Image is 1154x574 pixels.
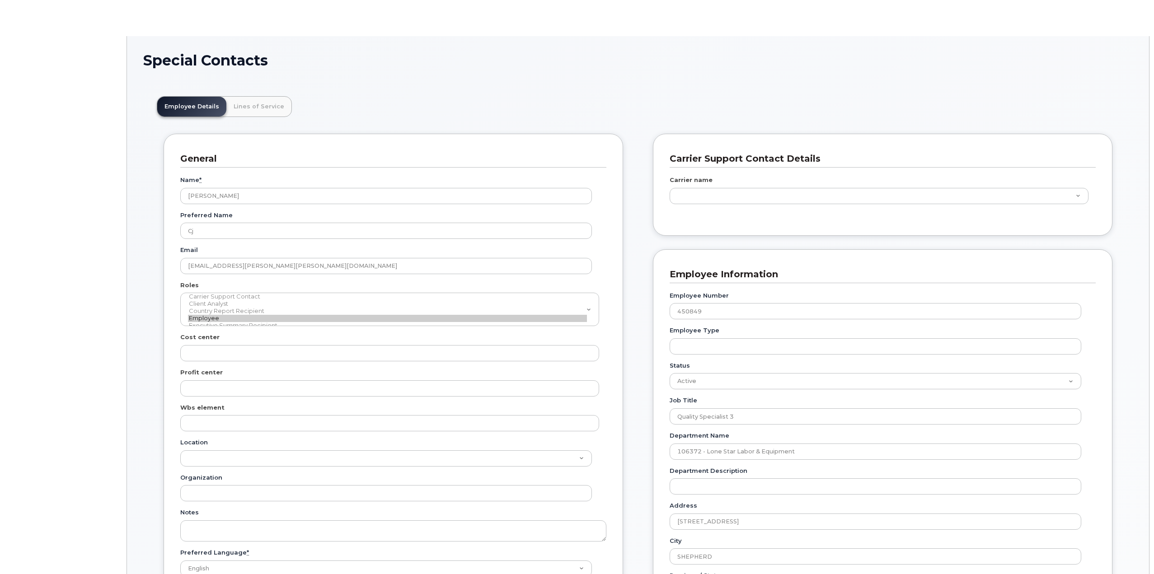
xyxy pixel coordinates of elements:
[180,548,249,557] label: Preferred Language
[180,153,600,165] h3: General
[180,246,198,254] label: Email
[188,300,587,308] option: Client Analyst
[670,291,729,300] label: Employee Number
[180,438,208,447] label: Location
[157,97,226,117] a: Employee Details
[226,97,291,117] a: Lines of Service
[670,537,682,545] label: City
[180,508,199,517] label: Notes
[180,473,222,482] label: Organization
[670,326,719,335] label: Employee Type
[180,281,199,289] label: Roles
[199,176,202,183] abbr: required
[180,211,233,219] label: Preferred Name
[188,308,587,315] option: Country Report Recipient
[188,315,587,322] option: Employee
[670,431,729,440] label: Department Name
[180,176,202,184] label: Name
[180,333,220,341] label: Cost center
[188,322,587,329] option: Executive Summary Recipient
[670,153,1089,165] h3: Carrier Support Contact Details
[188,293,587,300] option: Carrier Support Contact
[670,361,690,370] label: Status
[247,549,249,556] abbr: required
[670,268,1089,280] h3: Employee Information
[670,396,697,405] label: Job Title
[670,467,747,475] label: Department Description
[670,501,697,510] label: Address
[180,368,223,377] label: Profit center
[180,403,225,412] label: Wbs element
[143,52,1133,68] h1: Special Contacts
[670,176,713,184] label: Carrier name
